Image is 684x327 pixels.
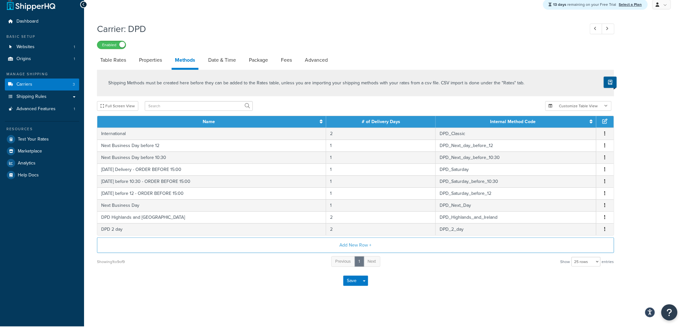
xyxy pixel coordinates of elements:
a: Help Docs [5,169,79,181]
td: DPD Highlands and [GEOGRAPHIC_DATA] [97,211,326,223]
span: Help Docs [18,173,39,178]
li: Origins [5,53,79,65]
img: icon.png [3,37,8,43]
td: DPD_Next_day_before_10:30 [436,152,596,163]
span: Shipping Rules [16,94,47,100]
td: [DATE] before 12 - ORDER BEFORE 15:00 [97,187,326,199]
button: Customize Table View [545,101,612,111]
a: Analytics [5,157,79,169]
a: Table Rates [97,52,129,68]
a: Date & Time [205,52,239,68]
span: Marketplace [18,149,42,154]
a: Methods [172,52,198,70]
span: Pro [26,43,33,48]
td: 2 [326,128,436,140]
li: Websites [5,41,79,53]
td: DPD_Next_day_before_12 [436,140,596,152]
a: Click here [52,20,73,26]
td: [DATE] before 10:30 - ORDER BEFORE 15:00 [97,175,326,187]
td: 2 [326,211,436,223]
a: 1 [355,256,364,267]
button: Full Screen View [97,101,138,111]
a: Websites1 [5,41,79,53]
div: Manage Shipping [5,71,79,77]
div: Basic Setup [5,34,79,39]
td: DPD_2_day [436,223,596,235]
th: # of Delivery Days [326,116,436,128]
span: 3 [73,82,75,87]
p: Shipping Methods must be created here before they can be added to the Rates table, unless you are... [108,79,525,87]
button: Add New Row + [97,237,614,253]
a: Previous [331,256,355,267]
a: Dashboard [5,16,79,27]
td: DPD_Saturday [436,163,596,175]
button: Open Resource Center [661,304,678,321]
td: Next Business Day [97,199,326,211]
span: Analytics [18,161,36,166]
a: Name [203,118,215,125]
span: remaining on your Free Trial [553,2,617,7]
td: 1 [326,163,436,175]
span: Upgrade to [3,43,33,48]
td: 1 [326,199,436,211]
a: Carriers3 [5,79,79,90]
td: 1 [326,187,436,199]
td: DPD 2 day [97,223,326,235]
div: Showing 1 to 9 of 9 [97,257,125,266]
span: 1 [74,44,75,50]
input: Search [145,101,253,111]
span: Websites [16,44,35,50]
a: Origins1 [5,53,79,65]
td: [DATE] Delivery - ORDER BEFORE 15:00 [97,163,326,175]
span: Origins [16,56,31,62]
a: Test Your Rates [5,133,79,145]
div: This window is too small. Try making it bigger to use Table Capture. [3,3,94,20]
td: 1 [326,140,436,152]
button: Show Help Docs [604,77,617,88]
div: This frame is too small. to maximize it to continue using Table Capture. [3,20,94,37]
span: 1 [74,106,75,112]
div: Resources [5,126,79,132]
span: Show [561,257,570,266]
label: Enabled [97,41,126,49]
h1: Carrier: DPD [97,23,578,35]
a: Previous Record [590,24,603,34]
span: Test Your Rates [18,137,49,142]
strong: 13 days [553,2,567,7]
a: Shipping Rules [5,91,79,103]
span: Carriers [16,82,32,87]
a: Internal Method Code [490,118,536,125]
td: 1 [326,152,436,163]
td: DPD_Saturday_before_12 [436,187,596,199]
a: Next Record [602,24,615,34]
span: Previous [336,258,351,264]
li: Advanced Features [5,103,79,115]
td: DPD_Classic [436,128,596,140]
div: × [3,14,94,20]
td: 1 [326,175,436,187]
a: Package [246,52,271,68]
span: 1 [74,56,75,62]
td: Next Business Day before 10:30 [97,152,326,163]
a: Fees [278,52,295,68]
td: 2 [326,223,436,235]
td: DPD_Highlands_and_Ireland [436,211,596,223]
td: International [97,128,326,140]
a: Properties [136,52,165,68]
td: Next Business Day before 12 [97,140,326,152]
a: Advanced [302,52,331,68]
span: Advanced Features [16,106,56,112]
a: Marketplace [5,145,79,157]
a: Select a Plan [619,2,642,7]
td: DPD_Saturday_before_10:30 [436,175,596,187]
span: Dashboard [16,19,38,24]
li: Carriers [5,79,79,90]
span: Next [368,258,376,264]
a: Next [364,256,380,267]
